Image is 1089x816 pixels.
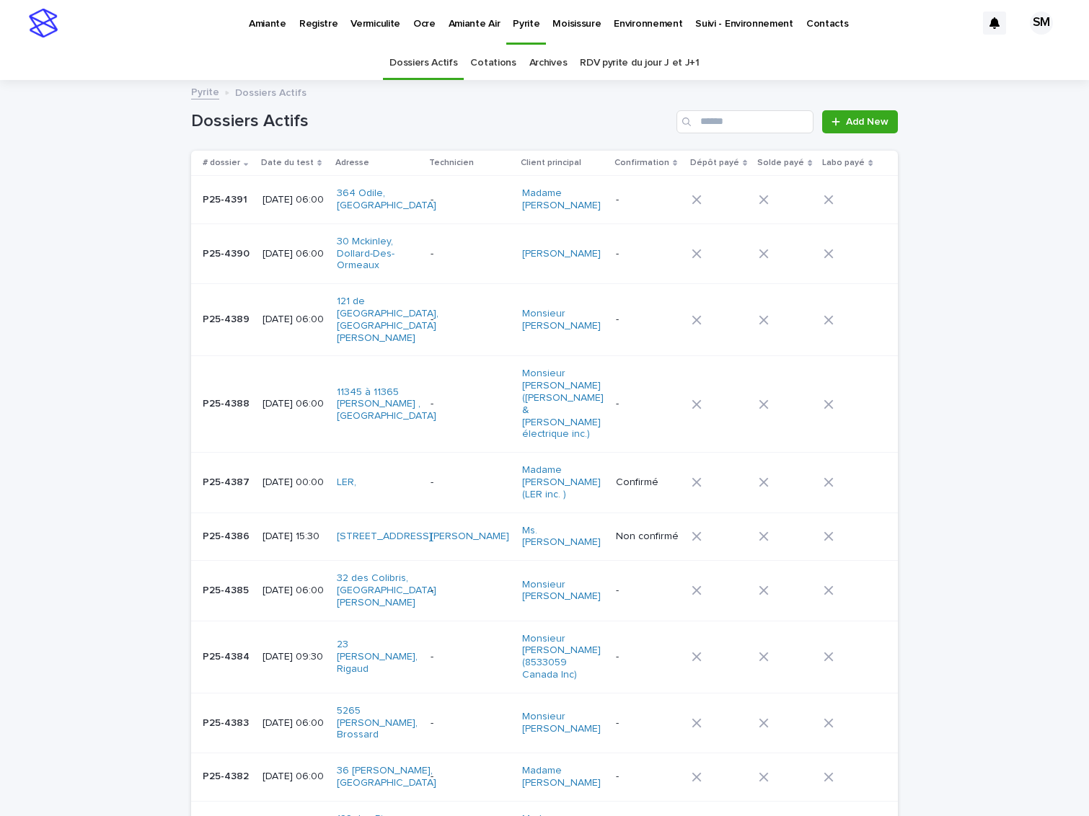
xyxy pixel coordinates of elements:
[191,284,898,356] tr: P25-4389P25-4389 [DATE] 06:00121 de [GEOGRAPHIC_DATA], [GEOGRAPHIC_DATA][PERSON_NAME] -Monsieur [...
[337,531,432,543] a: [STREET_ADDRESS]
[263,194,325,206] p: [DATE] 06:00
[337,386,436,422] a: 11345 à 11365 [PERSON_NAME] , [GEOGRAPHIC_DATA]
[263,717,325,729] p: [DATE] 06:00
[263,585,325,597] p: [DATE] 06:00
[191,561,898,621] tr: P25-4385P25-4385 [DATE] 06:0032 des Colibris, [GEOGRAPHIC_DATA][PERSON_NAME] -Monsieur [PERSON_NA...
[522,525,602,549] a: Ms. [PERSON_NAME]
[337,705,418,741] a: 5265 [PERSON_NAME], Brossard
[522,368,604,440] a: Monsieur [PERSON_NAME] ([PERSON_NAME] & [PERSON_NAME] électrique inc.)
[263,651,325,663] p: [DATE] 09:30
[203,191,250,206] p: P25-4391
[522,765,602,789] a: Madame [PERSON_NAME]
[521,155,581,171] p: Client principal
[616,585,680,597] p: -
[191,176,898,224] tr: P25-4391P25-4391 [DATE] 06:00364 Odile, [GEOGRAPHIC_DATA] -Madame [PERSON_NAME] -
[337,296,438,344] a: 121 de [GEOGRAPHIC_DATA], [GEOGRAPHIC_DATA][PERSON_NAME]
[261,155,314,171] p: Date du test
[263,531,325,543] p: [DATE] 15:30
[191,513,898,561] tr: P25-4386P25-4386 [DATE] 15:30[STREET_ADDRESS] [PERSON_NAME] Ms. [PERSON_NAME] Non confirmé
[431,717,511,729] p: -
[616,531,680,543] p: Non confirmé
[191,693,898,753] tr: P25-4383P25-4383 [DATE] 06:005265 [PERSON_NAME], Brossard -Monsieur [PERSON_NAME] -
[191,753,898,802] tr: P25-4382P25-4382 [DATE] 06:0036 [PERSON_NAME], [GEOGRAPHIC_DATA] -Madame [PERSON_NAME] -
[203,395,252,410] p: P25-4388
[522,248,601,260] a: [PERSON_NAME]
[191,83,219,99] a: Pyrite
[616,717,680,729] p: -
[676,110,814,133] input: Search
[191,223,898,283] tr: P25-4390P25-4390 [DATE] 06:0030 Mckinley, Dollard-Des-Ormeaux -[PERSON_NAME] -
[235,84,307,99] p: Dossiers Actifs
[822,110,898,133] a: Add New
[431,398,511,410] p: -
[616,651,680,663] p: -
[522,308,602,332] a: Monsieur [PERSON_NAME]
[616,398,680,410] p: -
[337,639,418,675] a: 23 [PERSON_NAME], Rigaud
[470,46,516,80] a: Cotations
[263,398,325,410] p: [DATE] 06:00
[846,117,889,127] span: Add New
[337,187,436,212] a: 364 Odile, [GEOGRAPHIC_DATA]
[522,633,602,681] a: Monsieur [PERSON_NAME] (8533059 Canada Inc)
[822,155,865,171] p: Labo payé
[389,46,457,80] a: Dossiers Actifs
[203,474,252,489] p: P25-4387
[263,476,325,489] p: [DATE] 00:00
[522,187,602,212] a: Madame [PERSON_NAME]
[337,765,436,789] a: 36 [PERSON_NAME], [GEOGRAPHIC_DATA]
[580,46,700,80] a: RDV pyrite du jour J et J+1
[522,579,602,603] a: Monsieur [PERSON_NAME]
[337,476,356,489] a: LER,
[529,46,568,80] a: Archives
[431,476,511,489] p: -
[203,582,252,597] p: P25-4385
[263,771,325,783] p: [DATE] 06:00
[429,155,474,171] p: Technicien
[203,311,252,326] p: P25-4389
[616,314,680,326] p: -
[690,155,739,171] p: Dépôt payé
[203,155,240,171] p: # dossier
[191,111,671,132] h1: Dossiers Actifs
[1030,12,1053,35] div: SM
[203,528,252,543] p: P25-4386
[29,9,58,37] img: stacker-logo-s-only.png
[616,248,680,260] p: -
[191,453,898,513] tr: P25-4387P25-4387 [DATE] 00:00LER, -Madame [PERSON_NAME] (LER inc. ) Confirmé
[757,155,804,171] p: Solde payé
[191,621,898,693] tr: P25-4384P25-4384 [DATE] 09:3023 [PERSON_NAME], Rigaud -Monsieur [PERSON_NAME] (8533059 Canada Inc) -
[203,714,252,729] p: P25-4383
[335,155,369,171] p: Adresse
[203,245,252,260] p: P25-4390
[522,464,602,500] a: Madame [PERSON_NAME] (LER inc. )
[203,648,252,663] p: P25-4384
[431,585,511,597] p: -
[263,248,325,260] p: [DATE] 06:00
[431,248,511,260] p: -
[431,531,509,543] a: [PERSON_NAME]
[431,651,511,663] p: -
[431,314,511,326] p: -
[616,771,680,783] p: -
[431,194,511,206] p: -
[337,572,436,608] a: 32 des Colibris, [GEOGRAPHIC_DATA][PERSON_NAME]
[191,356,898,453] tr: P25-4388P25-4388 [DATE] 06:0011345 à 11365 [PERSON_NAME] , [GEOGRAPHIC_DATA] -Monsieur [PERSON_NA...
[614,155,669,171] p: Confirmation
[616,194,680,206] p: -
[337,236,417,272] a: 30 Mckinley, Dollard-Des-Ormeaux
[431,771,511,783] p: -
[616,476,680,489] p: Confirmé
[522,711,602,735] a: Monsieur [PERSON_NAME]
[203,768,252,783] p: P25-4382
[263,314,325,326] p: [DATE] 06:00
